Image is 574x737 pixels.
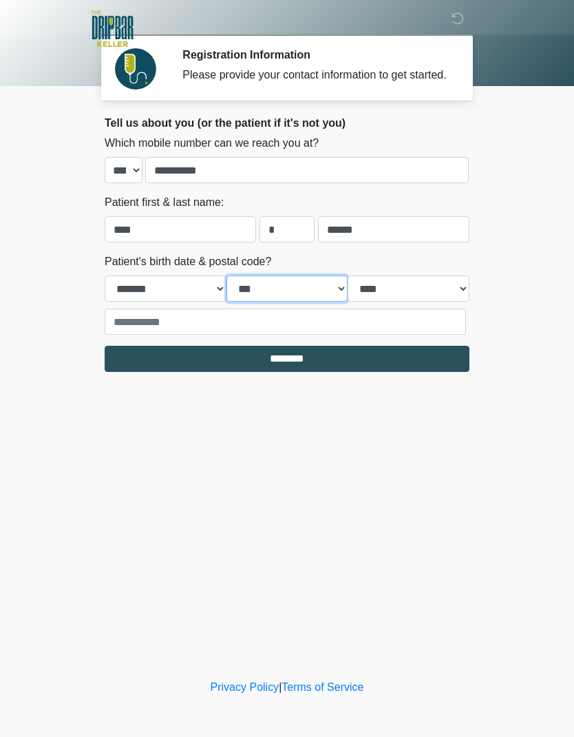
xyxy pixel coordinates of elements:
[115,48,156,90] img: Agent Avatar
[105,194,224,211] label: Patient first & last name:
[105,116,469,129] h2: Tell us about you (or the patient if it's not you)
[279,681,281,693] a: |
[211,681,279,693] a: Privacy Policy
[105,135,319,152] label: Which mobile number can we reach you at?
[91,10,134,47] img: The DRIPBaR - Keller Logo
[281,681,363,693] a: Terms of Service
[182,67,449,83] div: Please provide your contact information to get started.
[105,253,271,270] label: Patient's birth date & postal code?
